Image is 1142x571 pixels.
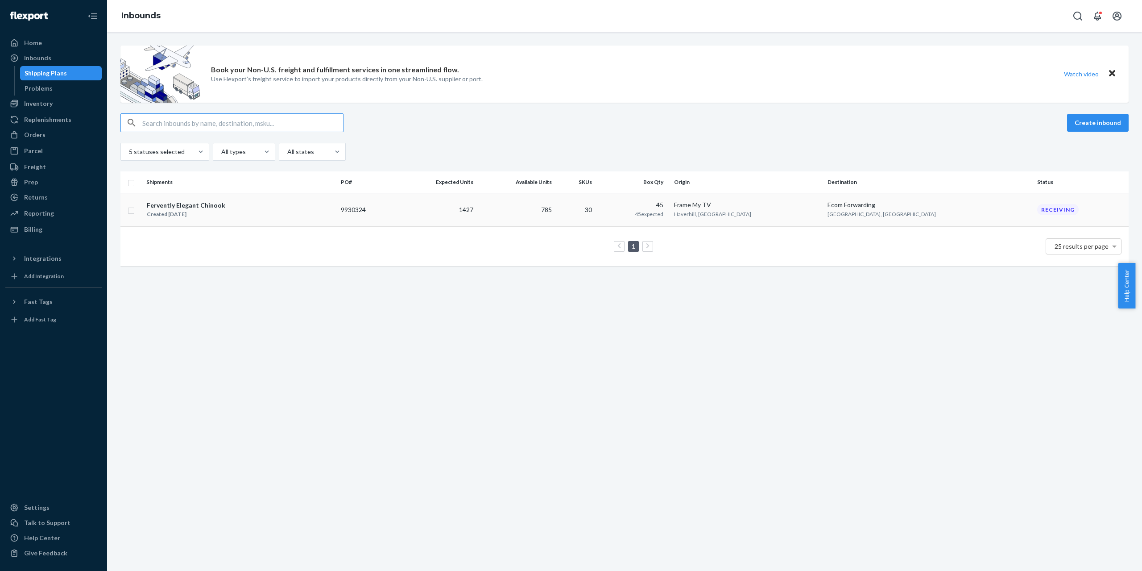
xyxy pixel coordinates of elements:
[396,171,477,193] th: Expected Units
[1034,171,1129,193] th: Status
[5,222,102,237] a: Billing
[599,171,670,193] th: Box Qty
[337,193,396,226] td: 9930324
[24,549,67,558] div: Give Feedback
[24,225,42,234] div: Billing
[477,171,555,193] th: Available Units
[5,113,102,127] a: Replenishments
[220,147,221,156] input: All types
[5,269,102,283] a: Add Integration
[24,518,70,527] div: Talk to Support
[121,11,161,21] a: Inbounds
[674,200,820,209] div: Frame My TV
[5,175,102,189] a: Prep
[670,171,823,193] th: Origin
[84,7,102,25] button: Close Navigation
[24,115,71,124] div: Replenishments
[20,66,102,80] a: Shipping Plans
[674,211,751,217] span: Haverhill, [GEOGRAPHIC_DATA]
[1069,7,1087,25] button: Open Search Box
[142,114,343,132] input: Search inbounds by name, destination, msku...
[828,200,1030,209] div: Ecom Forwarding
[1067,114,1129,132] button: Create inbound
[24,297,53,306] div: Fast Tags
[5,313,102,327] a: Add Fast Tag
[585,206,592,213] span: 30
[635,211,663,217] span: 45 expected
[147,201,225,210] div: Fervently Elegant Chinook
[25,69,67,78] div: Shipping Plans
[24,503,50,512] div: Settings
[541,206,552,213] span: 785
[555,171,599,193] th: SKUs
[337,171,396,193] th: PO#
[1108,7,1126,25] button: Open account menu
[24,254,62,263] div: Integrations
[1106,67,1118,80] button: Close
[5,160,102,174] a: Freight
[5,96,102,111] a: Inventory
[5,531,102,545] a: Help Center
[24,316,56,323] div: Add Fast Tag
[24,54,51,63] div: Inbounds
[10,12,48,21] img: Flexport logo
[1037,204,1079,215] div: Receiving
[128,147,129,156] input: 5 statuses selected
[5,546,102,560] button: Give Feedback
[24,209,54,218] div: Reporting
[24,193,48,202] div: Returns
[5,500,102,515] a: Settings
[630,242,637,250] a: Page 1 is your current page
[24,130,46,139] div: Orders
[24,163,46,171] div: Freight
[828,211,936,217] span: [GEOGRAPHIC_DATA], [GEOGRAPHIC_DATA]
[5,51,102,65] a: Inbounds
[5,251,102,266] button: Integrations
[25,84,53,93] div: Problems
[824,171,1034,193] th: Destination
[24,146,43,155] div: Parcel
[286,147,287,156] input: All states
[211,65,459,75] p: Book your Non-U.S. freight and fulfillment services in one streamlined flow.
[24,99,53,108] div: Inventory
[5,190,102,204] a: Returns
[603,200,663,209] div: 45
[24,178,38,187] div: Prep
[5,206,102,221] a: Reporting
[5,128,102,142] a: Orders
[5,516,102,530] a: Talk to Support
[1058,67,1105,80] button: Watch video
[24,533,60,542] div: Help Center
[24,272,64,280] div: Add Integration
[459,206,473,213] span: 1427
[1088,7,1106,25] button: Open notifications
[24,38,42,47] div: Home
[114,3,168,29] ol: breadcrumbs
[5,36,102,50] a: Home
[143,171,337,193] th: Shipments
[1055,242,1109,250] span: 25 results per page
[147,210,225,219] div: Created [DATE]
[1118,263,1135,308] button: Help Center
[5,144,102,158] a: Parcel
[20,81,102,96] a: Problems
[211,75,483,83] p: Use Flexport’s freight service to import your products directly from your Non-U.S. supplier or port.
[5,295,102,309] button: Fast Tags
